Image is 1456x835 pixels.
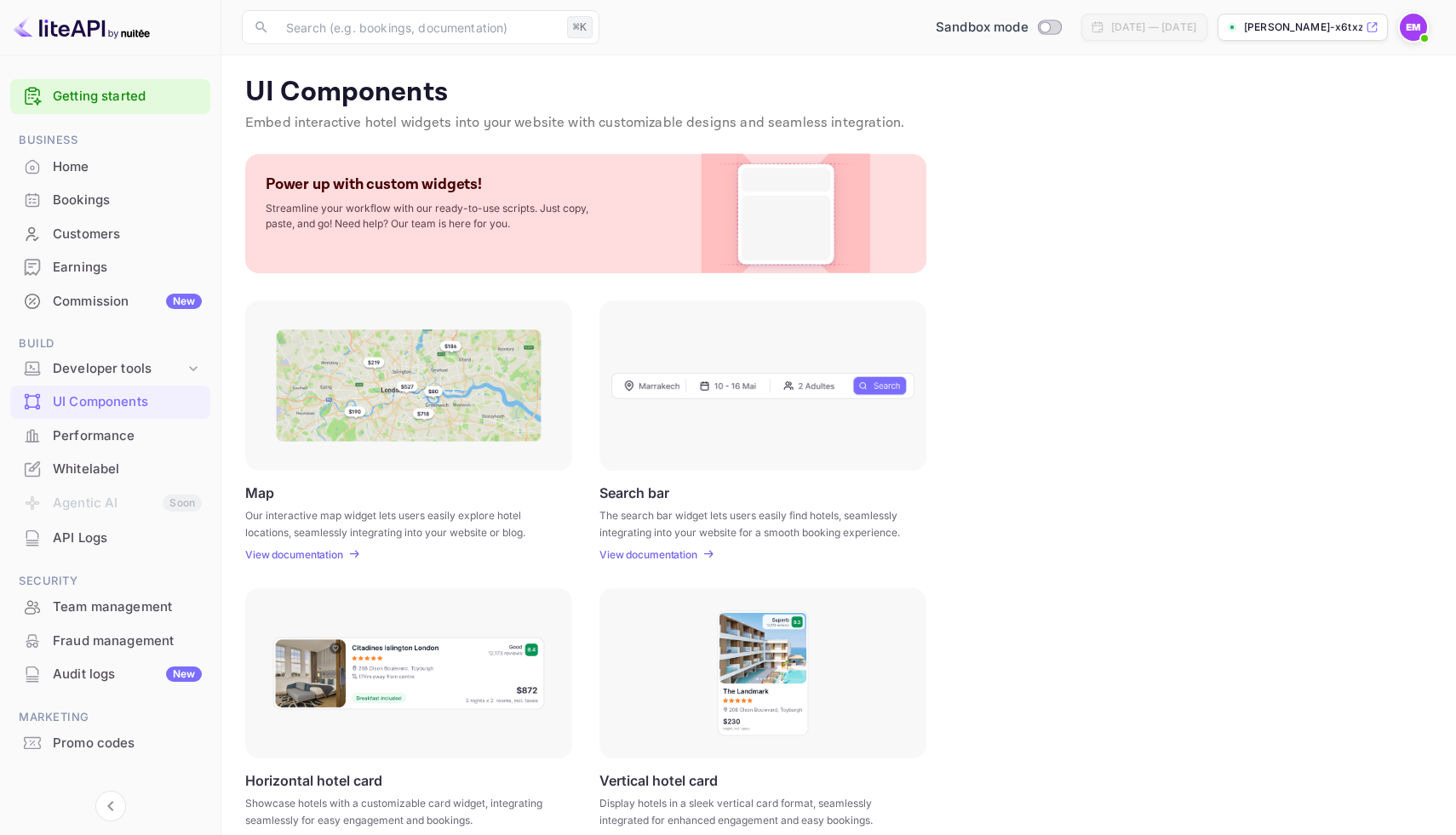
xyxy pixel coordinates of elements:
[245,548,348,561] a: View documentation
[53,87,202,106] a: Getting started
[245,795,551,826] p: Showcase hotels with a customizable card widget, integrating seamlessly for easy engagement and b...
[53,157,202,177] div: Home
[10,131,210,150] span: Business
[10,151,210,184] div: Home
[10,251,210,283] a: Earnings
[10,420,210,451] a: Performance
[716,609,810,737] img: Vertical hotel card Frame
[245,76,1432,110] p: UI Components
[245,484,274,500] p: Map
[10,453,210,484] a: Whitelabel
[53,225,202,244] div: Customers
[53,392,202,412] div: UI Components
[53,292,202,312] div: Commission
[10,79,210,114] div: Getting started
[10,591,210,622] a: Team management
[10,572,210,591] span: Security
[14,14,150,41] img: LiteAPI logo
[53,191,202,210] div: Bookings
[276,10,560,44] input: Search (e.g. bookings, documentation)
[53,598,202,617] div: Team management
[10,151,210,182] a: Home
[276,329,542,442] img: Map Frame
[10,218,210,251] div: Customers
[717,154,855,273] img: Custom Widget PNG
[166,666,202,682] div: New
[10,420,210,453] div: Performance
[611,372,914,399] img: Search Frame
[10,727,210,758] a: Promo codes
[53,460,202,479] div: Whitelabel
[10,251,210,284] div: Earnings
[10,386,210,417] a: UI Components
[272,636,546,711] img: Horizontal hotel card Frame
[10,625,210,656] a: Fraud management
[266,174,482,194] p: Power up with custom widgets!
[10,522,210,553] a: API Logs
[245,772,382,788] p: Horizontal hotel card
[53,359,185,379] div: Developer tools
[599,772,718,788] p: Vertical hotel card
[245,548,343,561] p: View documentation
[1400,14,1427,41] img: Edi Melnik
[599,484,669,500] p: Search bar
[53,632,202,651] div: Fraud management
[245,507,551,538] p: Our interactive map widget lets users easily explore hotel locations, seamlessly integrating into...
[10,386,210,419] div: UI Components
[567,16,593,38] div: ⌘K
[599,507,905,538] p: The search bar widget lets users easily find hotels, seamlessly integrating into your website for...
[10,453,210,486] div: Whitelabel
[10,184,210,215] a: Bookings
[599,548,702,561] a: View documentation
[599,548,697,561] p: View documentation
[266,201,606,232] p: Streamline your workflow with our ready-to-use scripts. Just copy, paste, and go! Need help? Our ...
[10,285,210,318] div: CommissionNew
[10,354,210,384] div: Developer tools
[10,727,210,760] div: Promo codes
[929,18,1068,37] div: Switch to Production mode
[10,658,210,689] a: Audit logsNew
[936,18,1029,37] span: Sandbox mode
[10,218,210,249] a: Customers
[53,734,202,753] div: Promo codes
[166,294,202,309] div: New
[10,625,210,658] div: Fraud management
[1111,20,1196,35] div: [DATE] — [DATE]
[10,591,210,624] div: Team management
[10,658,210,691] div: Audit logsNew
[10,184,210,217] div: Bookings
[53,426,202,446] div: Performance
[53,665,202,684] div: Audit logs
[53,529,202,548] div: API Logs
[95,791,126,821] button: Collapse navigation
[10,708,210,727] span: Marketing
[599,795,905,826] p: Display hotels in a sleek vertical card format, seamlessly integrated for enhanced engagement and...
[10,522,210,555] div: API Logs
[53,258,202,277] div: Earnings
[245,113,1432,134] p: Embed interactive hotel widgets into your website with customizable designs and seamless integrat...
[10,285,210,317] a: CommissionNew
[10,335,210,353] span: Build
[1244,20,1362,35] p: [PERSON_NAME]-x6txz.[PERSON_NAME]...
